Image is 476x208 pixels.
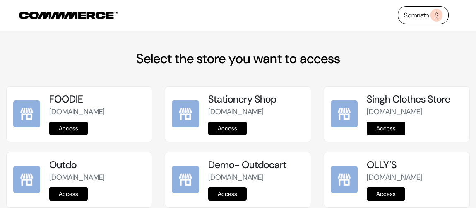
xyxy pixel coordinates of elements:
[367,122,405,135] a: Access
[49,122,88,135] a: Access
[6,51,470,66] h2: Select the store you want to access
[331,100,358,127] img: Singh Clothes Store
[208,187,247,201] a: Access
[49,187,88,201] a: Access
[49,159,145,171] h5: Outdo
[367,106,463,117] p: [DOMAIN_NAME]
[367,187,405,201] a: Access
[172,166,199,193] img: Demo- Outdocart
[13,100,40,127] img: FOODIE
[331,166,358,193] img: OLLY'S
[208,172,304,183] p: [DOMAIN_NAME]
[49,106,145,117] p: [DOMAIN_NAME]
[208,122,247,135] a: Access
[13,166,40,193] img: Outdo
[367,159,463,171] h5: OLLY'S
[208,93,304,105] h5: Stationery Shop
[367,93,463,105] h5: Singh Clothes Store
[49,172,145,183] p: [DOMAIN_NAME]
[172,100,199,127] img: Stationery Shop
[19,12,118,19] img: COMMMERCE
[208,106,304,117] p: [DOMAIN_NAME]
[430,9,442,22] span: S
[367,172,463,183] p: [DOMAIN_NAME]
[208,159,304,171] h5: Demo- Outdocart
[398,6,449,24] a: SomnathS
[49,93,145,105] h5: FOODIE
